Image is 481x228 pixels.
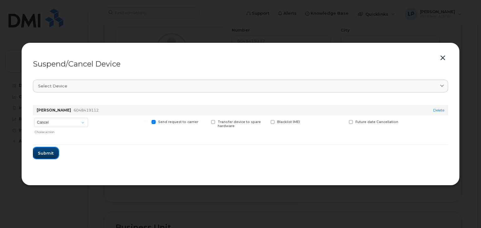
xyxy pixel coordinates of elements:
[263,120,266,123] input: Blacklist IMEI
[341,120,344,123] input: Future date Cancellation
[158,120,198,124] span: Send request to carrier
[74,108,99,112] span: 6048419112
[144,120,147,123] input: Send request to carrier
[433,108,444,112] a: Delete
[35,128,88,134] div: Choose action
[204,120,207,123] input: Transfer device to spare hardware
[277,120,300,124] span: Blacklist IMEI
[355,120,398,124] span: Future date Cancellation
[33,60,448,68] div: Suspend/Cancel Device
[218,120,261,128] span: Transfer device to spare hardware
